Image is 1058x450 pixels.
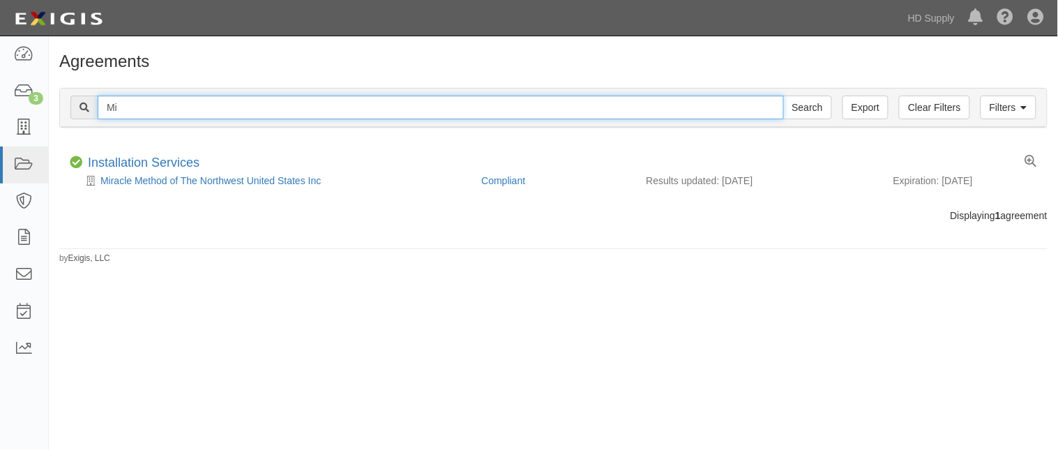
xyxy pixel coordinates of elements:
a: Installation Services [88,156,199,170]
div: Expiration: [DATE] [893,174,1037,188]
a: View results summary [1025,156,1037,168]
a: Clear Filters [899,96,969,119]
a: Compliant [481,175,525,186]
b: 1 [995,210,1001,221]
div: Displaying agreement [49,209,1058,223]
a: Filters [981,96,1036,119]
a: HD Supply [901,4,962,32]
a: Export [842,96,889,119]
a: Exigis, LLC [68,253,110,263]
div: 3 [29,92,43,105]
div: Installation Services [88,156,199,171]
a: Miracle Method of The Northwest United States Inc [100,175,321,186]
div: Miracle Method of The Northwest United States Inc [70,174,471,188]
input: Search [98,96,784,119]
small: by [59,253,110,264]
img: logo-5460c22ac91f19d4615b14bd174203de0afe785f0fc80cf4dbbc73dc1793850b.png [10,6,107,31]
i: Compliant [70,156,82,169]
h1: Agreements [59,52,1048,70]
i: Help Center - Complianz [997,10,1014,27]
input: Search [783,96,832,119]
div: Results updated: [DATE] [647,174,872,188]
